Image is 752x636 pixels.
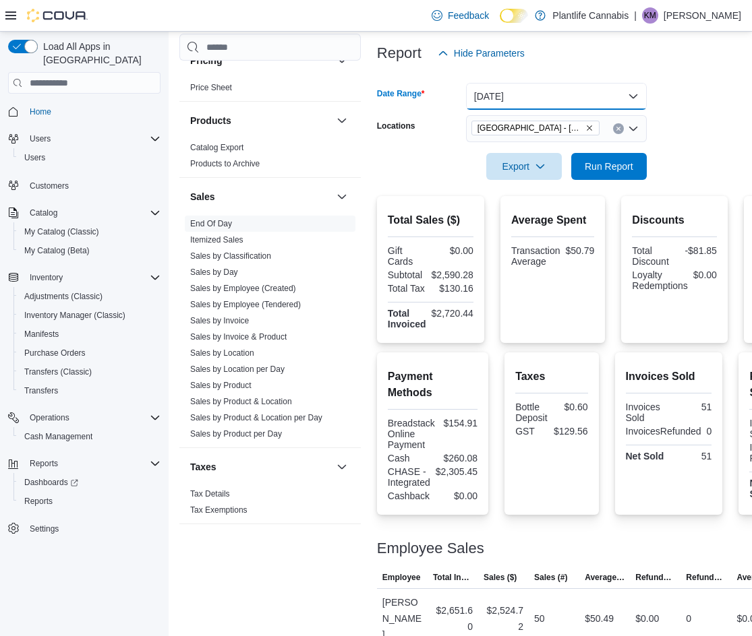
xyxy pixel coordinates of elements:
[13,306,166,325] button: Inventory Manager (Classic)
[426,2,494,29] a: Feedback
[377,45,422,61] h3: Report
[500,23,500,24] span: Dark Mode
[500,9,528,23] input: Dark Mode
[190,83,232,92] a: Price Sheet
[190,54,331,67] button: Pricing
[585,124,594,132] button: Remove Edmonton - South Common from selection in this group
[388,308,426,329] strong: Total Invoiced
[24,152,45,163] span: Users
[435,453,478,464] div: $260.08
[24,521,64,537] a: Settings
[554,402,588,412] div: $0.60
[3,129,166,148] button: Users
[190,348,254,358] a: Sales by Location
[24,245,90,256] span: My Catalog (Beta)
[190,251,271,261] a: Sales by Classification
[24,226,99,237] span: My Catalog (Classic)
[626,369,712,385] h2: Invoices Sold
[19,150,51,166] a: Users
[190,82,232,93] span: Price Sheet
[24,410,75,426] button: Operations
[24,269,68,286] button: Inventory
[190,190,215,203] h3: Sales
[19,345,91,361] a: Purchase Orders
[190,159,260,168] a: Products to Archive
[635,572,675,583] span: Refunds ($)
[19,474,161,490] span: Dashboards
[190,413,322,422] a: Sales by Product & Location per Day
[190,364,285,375] span: Sales by Location per Day
[179,139,361,177] div: Products
[190,332,287,342] a: Sales by Invoice & Product
[515,426,548,437] div: GST
[190,316,249,325] a: Sales by Invoice
[671,402,712,412] div: 51
[190,190,331,203] button: Sales
[30,412,69,423] span: Operations
[511,245,560,267] div: Transaction Average
[13,222,166,241] button: My Catalog (Classic)
[3,203,166,222] button: Catalog
[190,315,249,326] span: Sales by Invoice
[13,325,166,344] button: Manifests
[3,454,166,473] button: Reports
[24,269,161,286] span: Inventory
[19,383,161,399] span: Transfers
[30,208,57,218] span: Catalog
[334,53,350,69] button: Pricing
[644,7,656,24] span: KM
[13,427,166,446] button: Cash Management
[190,235,243,245] a: Itemized Sales
[466,83,647,110] button: [DATE]
[515,369,587,385] h2: Taxes
[19,288,161,305] span: Adjustments (Classic)
[24,455,63,472] button: Reports
[664,7,741,24] p: [PERSON_NAME]
[388,212,473,228] h2: Total Sales ($)
[436,466,478,477] div: $2,305.45
[478,121,583,135] span: [GEOGRAPHIC_DATA] - [GEOGRAPHIC_DATA]
[179,79,361,101] div: Pricing
[19,224,161,240] span: My Catalog (Classic)
[19,364,97,380] a: Transfers (Classic)
[552,7,629,24] p: Plantlife Cannabis
[585,160,633,173] span: Run Report
[19,345,161,361] span: Purchase Orders
[30,272,63,283] span: Inventory
[3,519,166,538] button: Settings
[19,364,161,380] span: Transfers (Classic)
[433,602,473,635] div: $2,651.60
[13,362,166,381] button: Transfers (Classic)
[19,493,58,509] a: Reports
[30,133,51,144] span: Users
[179,486,361,523] div: Taxes
[30,458,58,469] span: Reports
[190,412,322,423] span: Sales by Product & Location per Day
[13,287,166,306] button: Adjustments (Classic)
[19,428,161,445] span: Cash Management
[24,103,161,120] span: Home
[19,243,161,259] span: My Catalog (Beta)
[24,367,92,377] span: Transfers (Classic)
[432,269,473,280] div: $2,590.28
[454,46,525,60] span: Hide Parameters
[24,410,161,426] span: Operations
[534,610,545,627] div: 50
[190,460,216,474] h3: Taxes
[433,245,473,256] div: $0.00
[334,189,350,205] button: Sales
[24,177,161,193] span: Customers
[190,142,243,153] span: Catalog Export
[433,283,473,294] div: $130.16
[19,428,98,445] a: Cash Management
[484,572,517,583] span: Sales ($)
[554,426,588,437] div: $129.56
[190,143,243,152] a: Catalog Export
[24,431,92,442] span: Cash Management
[24,310,125,321] span: Inventory Manager (Classic)
[388,453,430,464] div: Cash
[190,300,301,309] a: Sales by Employee (Tendered)
[432,40,530,67] button: Hide Parameters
